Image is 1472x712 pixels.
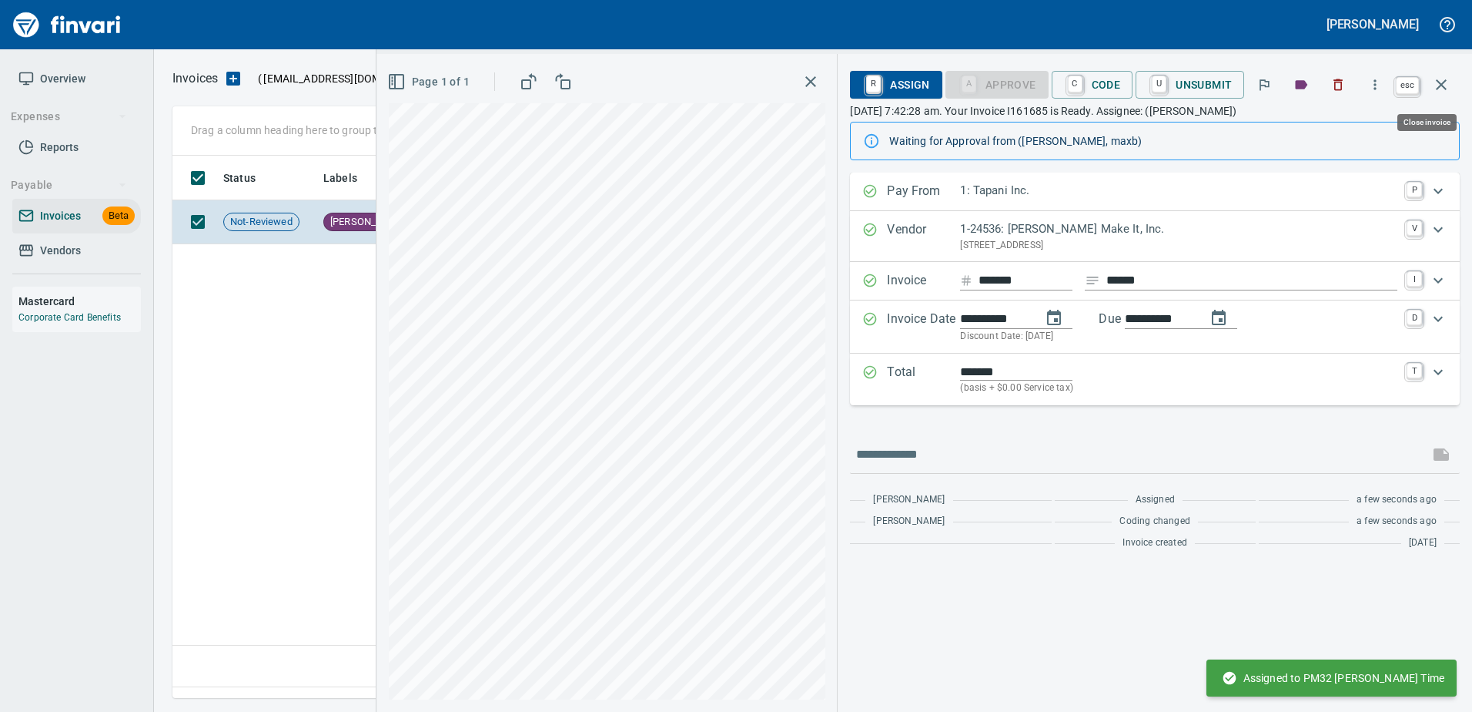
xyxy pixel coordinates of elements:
button: More [1358,68,1392,102]
button: RAssign [850,71,942,99]
a: esc [1396,77,1419,94]
p: Vendor [887,220,960,253]
p: 1-24536: [PERSON_NAME] Make It, Inc. [960,220,1397,238]
span: Page 1 of 1 [390,72,470,92]
span: Unsubmit [1148,72,1232,98]
span: Expenses [11,107,127,126]
p: [DATE] 7:42:28 am. Your Invoice I161685 is Ready. Assignee: ([PERSON_NAME]) [850,103,1460,119]
div: Expand [850,211,1460,262]
p: Pay From [887,182,960,202]
a: Reports [12,130,141,165]
p: Invoices [172,69,218,88]
p: Invoice Date [887,310,960,344]
span: Coding changed [1119,514,1189,529]
span: Assigned to PM32 [PERSON_NAME] Time [1222,670,1444,686]
a: C [1068,76,1082,92]
span: Not-Reviewed [224,215,299,230]
span: This records your message into the invoice and notifies anyone mentioned [1423,436,1460,473]
a: R [866,76,881,92]
p: 1: Tapani Inc. [960,182,1397,200]
span: Assigned [1136,492,1175,508]
a: V [1407,220,1422,236]
div: Expand [850,301,1460,354]
svg: Invoice number [960,271,972,290]
p: Due [1099,310,1172,328]
span: Invoices [40,207,81,226]
button: Page 1 of 1 [384,68,476,96]
span: Beta [102,207,135,225]
span: Overview [40,69,85,89]
p: ( ) [249,71,443,86]
a: Corporate Card Benefits [18,312,121,323]
button: Labels [1284,68,1318,102]
div: Expand [850,173,1460,211]
button: Expenses [5,102,133,131]
span: Status [223,169,256,187]
button: Discard [1321,68,1355,102]
p: Total [887,363,960,396]
a: U [1152,76,1166,92]
div: Expand [850,354,1460,405]
span: Labels [323,169,377,187]
span: Status [223,169,276,187]
span: [EMAIL_ADDRESS][DOMAIN_NAME] [262,71,439,86]
a: Overview [12,62,141,96]
span: Code [1064,72,1121,98]
a: T [1407,363,1422,378]
p: Drag a column heading here to group the table [191,123,417,138]
button: UUnsubmit [1136,71,1244,99]
h5: [PERSON_NAME] [1326,16,1419,32]
span: Payable [11,176,127,195]
a: Vendors [12,233,141,268]
div: Expand [850,262,1460,301]
button: Flag [1247,68,1281,102]
img: Finvari [9,6,125,43]
button: [PERSON_NAME] [1323,12,1423,36]
span: [PERSON_NAME] [873,492,945,508]
span: Assign [862,72,929,98]
button: change date [1035,300,1072,337]
p: Discount Date: [DATE] [960,329,1397,344]
div: Coding Required [945,77,1049,90]
span: Reports [40,138,79,157]
nav: breadcrumb [172,69,218,88]
span: [PERSON_NAME] [873,514,945,529]
h6: Mastercard [18,293,141,310]
button: CCode [1052,71,1133,99]
a: D [1407,310,1422,325]
a: I [1407,271,1422,287]
span: Invoice created [1122,536,1187,551]
p: (basis + $0.00 Service tax) [960,381,1397,396]
p: [STREET_ADDRESS] [960,238,1397,254]
span: a few seconds ago [1357,514,1437,529]
span: Vendors [40,241,81,260]
div: Waiting for Approval from ([PERSON_NAME], maxb) [889,127,1447,155]
span: a few seconds ago [1357,492,1437,508]
button: Upload an Invoice [218,69,249,88]
span: [DATE] [1409,536,1437,551]
span: [PERSON_NAME] [324,215,412,230]
p: Invoice [887,271,960,291]
button: Payable [5,171,133,200]
a: P [1407,182,1422,197]
button: change due date [1200,300,1237,337]
a: InvoicesBeta [12,199,141,233]
span: Labels [323,169,357,187]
